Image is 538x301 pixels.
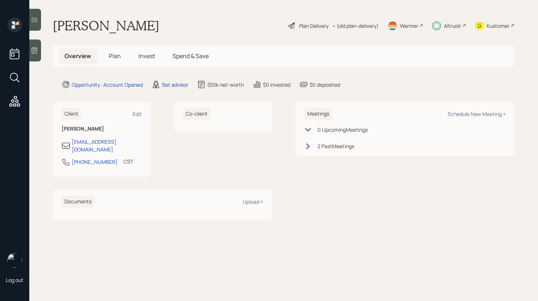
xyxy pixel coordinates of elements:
div: CST [123,158,133,165]
div: • (old plan-delivery) [332,22,379,30]
div: Upload + [243,198,263,205]
div: Log out [6,276,23,283]
span: Spend & Save [172,52,209,60]
h6: [PERSON_NAME] [62,126,142,132]
span: Invest [138,52,155,60]
div: [PHONE_NUMBER] [72,158,118,166]
span: Overview [64,52,91,60]
img: retirable_logo.png [7,253,22,268]
div: Warmer [400,22,418,30]
div: 2 Past Meeting s [318,142,354,150]
div: Edit [133,110,142,117]
span: Plan [109,52,121,60]
div: Altruist [444,22,461,30]
h1: [PERSON_NAME] [53,18,159,34]
h6: Client [62,108,81,120]
h6: Documents [62,196,94,208]
div: $0 deposited [309,81,340,89]
div: Opportunity · Account Opened [72,81,143,89]
div: Set advisor [162,81,188,89]
div: $55k net-worth [207,81,244,89]
div: $0 invested [263,81,290,89]
h6: Co-client [183,108,211,120]
div: Kustomer [487,22,509,30]
div: Schedule New Meeting + [448,110,506,117]
div: 0 Upcoming Meeting s [318,126,368,133]
div: Plan Delivery [299,22,329,30]
div: [EMAIL_ADDRESS][DOMAIN_NAME] [72,138,142,153]
h6: Meetings [304,108,332,120]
